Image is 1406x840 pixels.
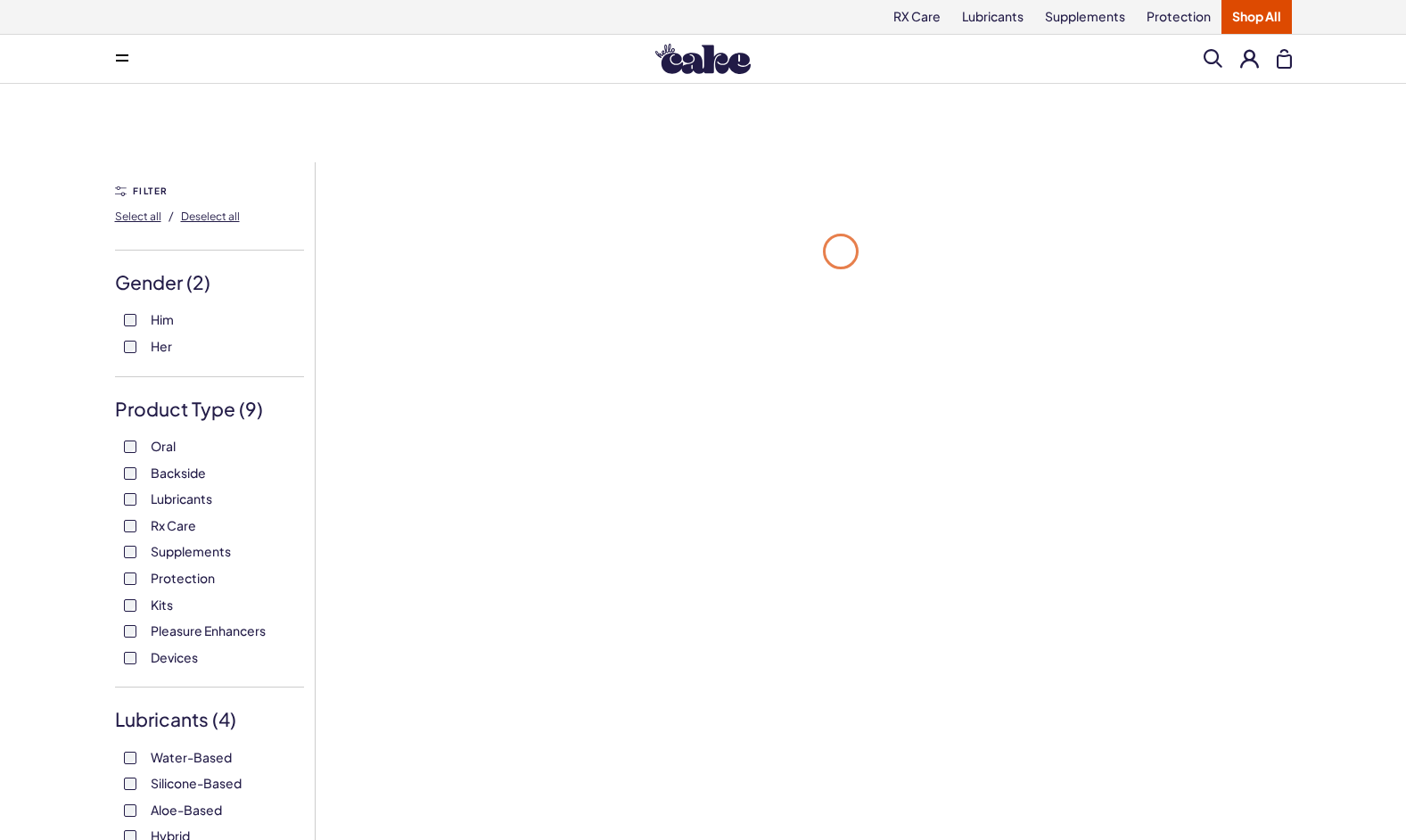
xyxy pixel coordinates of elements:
[151,593,173,616] span: Kits
[151,461,206,484] span: Backside
[124,752,136,764] input: Water-Based
[124,572,136,585] input: Protection
[151,619,266,642] span: Pleasure Enhancers
[124,652,136,664] input: Devices
[124,778,136,790] input: Silicone-Based
[124,804,136,817] input: Aloe-Based
[124,493,136,506] input: Lubricants
[151,646,198,669] span: Devices
[124,599,136,612] input: Kits
[151,308,174,331] span: Him
[124,625,136,638] input: Pleasure Enhancers
[151,487,212,510] span: Lubricants
[655,44,751,74] img: Hello Cake
[151,539,231,563] span: Supplements
[151,771,242,795] span: Silicone-Based
[115,210,161,223] span: Select all
[151,334,172,358] span: Her
[124,441,136,453] input: Oral
[124,546,136,558] input: Supplements
[124,467,136,480] input: Backside
[124,341,136,353] input: Her
[124,314,136,326] input: Him
[151,745,232,769] span: Water-Based
[169,208,174,224] span: /
[124,520,136,532] input: Rx Care
[151,798,222,821] span: Aloe-Based
[151,434,176,457] span: Oral
[181,210,240,223] span: Deselect all
[115,202,161,230] button: Select all
[151,566,215,589] span: Protection
[181,202,240,230] button: Deselect all
[151,514,196,537] span: Rx Care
